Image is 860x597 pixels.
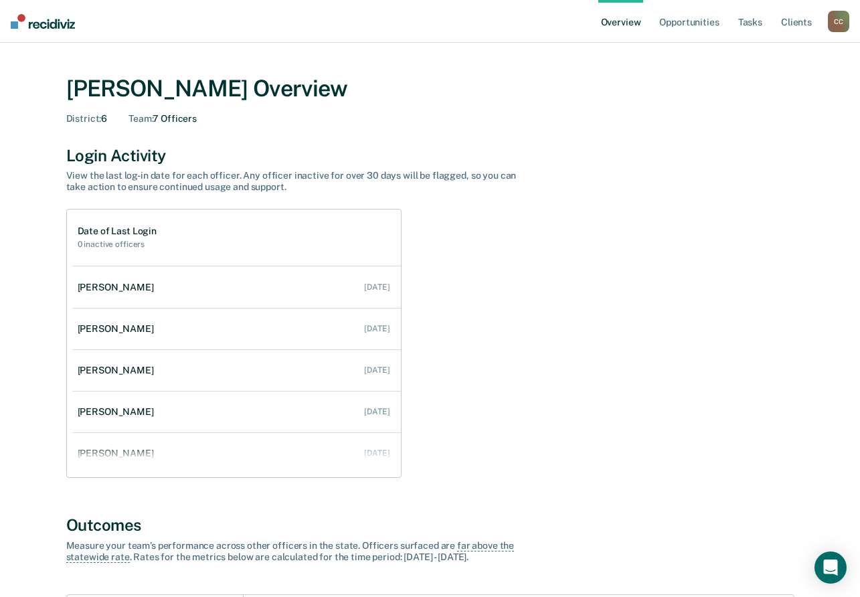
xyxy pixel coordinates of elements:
h1: Date of Last Login [78,226,157,237]
div: C C [828,11,849,32]
div: Outcomes [66,515,794,535]
div: [PERSON_NAME] [78,406,159,418]
div: 6 [66,113,108,124]
div: [PERSON_NAME] [78,282,159,293]
div: [DATE] [364,282,390,292]
a: [PERSON_NAME] [DATE] [72,393,401,431]
div: [DATE] [364,324,390,333]
div: [DATE] [364,448,390,458]
h2: 0 inactive officers [78,240,157,249]
div: [PERSON_NAME] [78,323,159,335]
div: [PERSON_NAME] Overview [66,75,794,102]
div: [DATE] [364,407,390,416]
div: [DATE] [364,365,390,375]
div: 7 Officers [128,113,197,124]
div: View the last log-in date for each officer. Any officer inactive for over 30 days will be flagged... [66,170,535,193]
div: [PERSON_NAME] [78,365,159,376]
span: far above the statewide rate [66,540,515,563]
img: Recidiviz [11,14,75,29]
span: District : [66,113,102,124]
div: Open Intercom Messenger [814,551,847,584]
a: [PERSON_NAME] [DATE] [72,310,401,348]
div: [PERSON_NAME] [78,448,159,459]
span: Team : [128,113,153,124]
div: Login Activity [66,146,794,165]
div: Measure your team’s performance across other officer s in the state. Officer s surfaced are . Rat... [66,540,535,563]
a: [PERSON_NAME] [DATE] [72,351,401,390]
a: [PERSON_NAME] [DATE] [72,268,401,307]
button: CC [828,11,849,32]
a: [PERSON_NAME] [DATE] [72,434,401,473]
